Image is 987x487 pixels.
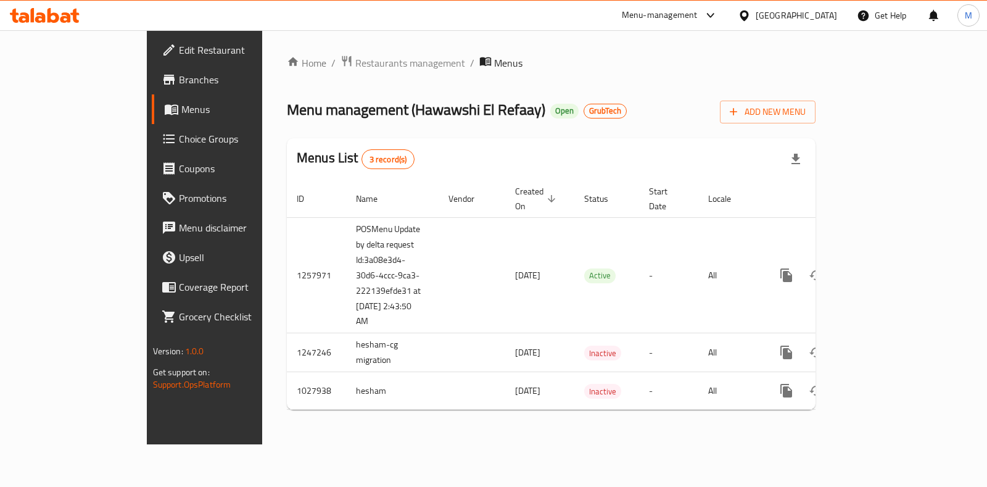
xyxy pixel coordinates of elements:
[494,56,522,70] span: Menus
[584,346,621,360] span: Inactive
[346,217,439,333] td: POSMenu Update by delta request Id:3a08e3d4-30d6-4ccc-9ca3-222139efde31 at [DATE] 2:43:50 AM
[152,243,312,272] a: Upsell
[152,65,312,94] a: Branches
[179,250,302,265] span: Upsell
[287,372,346,410] td: 1027938
[179,309,302,324] span: Grocery Checklist
[762,180,900,218] th: Actions
[965,9,972,22] span: M
[356,191,394,206] span: Name
[287,333,346,372] td: 1247246
[584,268,616,283] div: Active
[287,96,545,123] span: Menu management ( Hawawshi El Refaay )
[801,338,831,367] button: Change Status
[698,372,762,410] td: All
[720,101,816,123] button: Add New Menu
[756,9,837,22] div: [GEOGRAPHIC_DATA]
[179,43,302,57] span: Edit Restaurant
[622,8,698,23] div: Menu-management
[152,35,312,65] a: Edit Restaurant
[801,260,831,290] button: Change Status
[515,184,560,214] span: Created On
[179,191,302,206] span: Promotions
[698,217,762,333] td: All
[179,161,302,176] span: Coupons
[772,376,801,406] button: more
[346,372,439,410] td: hesham
[153,364,210,380] span: Get support on:
[152,154,312,183] a: Coupons
[331,56,336,70] li: /
[584,106,626,116] span: GrubTech
[355,56,465,70] span: Restaurants management
[515,267,540,283] span: [DATE]
[153,377,231,393] a: Support.OpsPlatform
[639,333,698,372] td: -
[772,338,801,367] button: more
[639,372,698,410] td: -
[179,72,302,87] span: Branches
[649,184,683,214] span: Start Date
[152,183,312,213] a: Promotions
[362,154,415,165] span: 3 record(s)
[153,343,183,359] span: Version:
[584,346,621,360] div: Inactive
[801,376,831,406] button: Change Status
[772,260,801,290] button: more
[639,217,698,333] td: -
[181,102,302,117] span: Menus
[287,180,900,410] table: enhanced table
[152,302,312,331] a: Grocery Checklist
[584,385,621,399] span: Inactive
[584,191,624,206] span: Status
[550,106,579,116] span: Open
[470,56,474,70] li: /
[584,268,616,283] span: Active
[185,343,204,359] span: 1.0.0
[287,55,816,71] nav: breadcrumb
[730,104,806,120] span: Add New Menu
[179,280,302,294] span: Coverage Report
[708,191,747,206] span: Locale
[515,344,540,360] span: [DATE]
[297,191,320,206] span: ID
[179,131,302,146] span: Choice Groups
[515,383,540,399] span: [DATE]
[152,124,312,154] a: Choice Groups
[152,272,312,302] a: Coverage Report
[152,94,312,124] a: Menus
[698,333,762,372] td: All
[152,213,312,243] a: Menu disclaimer
[346,333,439,372] td: hesham-cg migration
[287,217,346,333] td: 1257971
[297,149,415,169] h2: Menus List
[179,220,302,235] span: Menu disclaimer
[341,55,465,71] a: Restaurants management
[550,104,579,119] div: Open
[448,191,490,206] span: Vendor
[781,144,811,174] div: Export file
